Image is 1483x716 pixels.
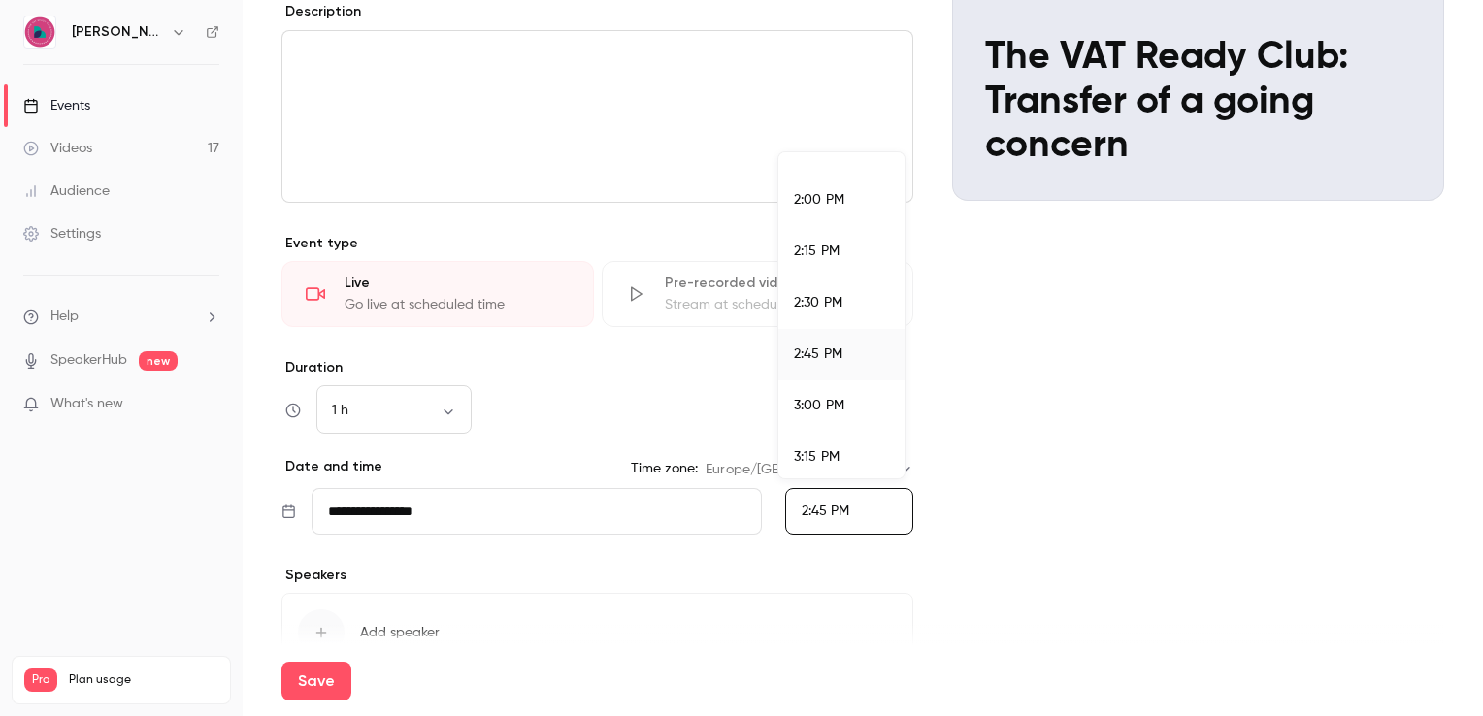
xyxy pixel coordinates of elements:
span: 2:45 PM [794,347,842,361]
span: 2:30 PM [794,296,842,309]
span: 3:00 PM [794,399,844,412]
span: 3:15 PM [794,450,840,464]
span: 2:15 PM [794,244,840,258]
span: 2:00 PM [794,193,844,207]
